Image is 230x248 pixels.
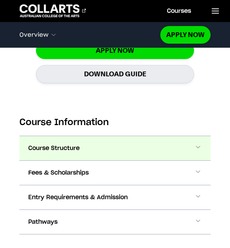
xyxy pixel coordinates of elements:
a: Apply Now [160,26,211,43]
a: Download Guide [36,65,194,83]
span: Fees & Scholarships [28,168,89,177]
button: Entry Requirements & Admission [19,185,210,209]
button: Course Structure [19,136,210,160]
button: Overview [19,27,160,43]
button: Fees & Scholarships [19,161,210,185]
span: Entry Requirements & Admission [28,193,128,202]
h2: Course Information [19,117,210,128]
button: Pathways [19,210,210,234]
span: Course Structure [28,144,80,153]
span: Overview [19,32,48,38]
a: Apply Now [36,42,194,59]
span: Pathways [28,218,58,226]
div: Go to homepage [19,4,86,17]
